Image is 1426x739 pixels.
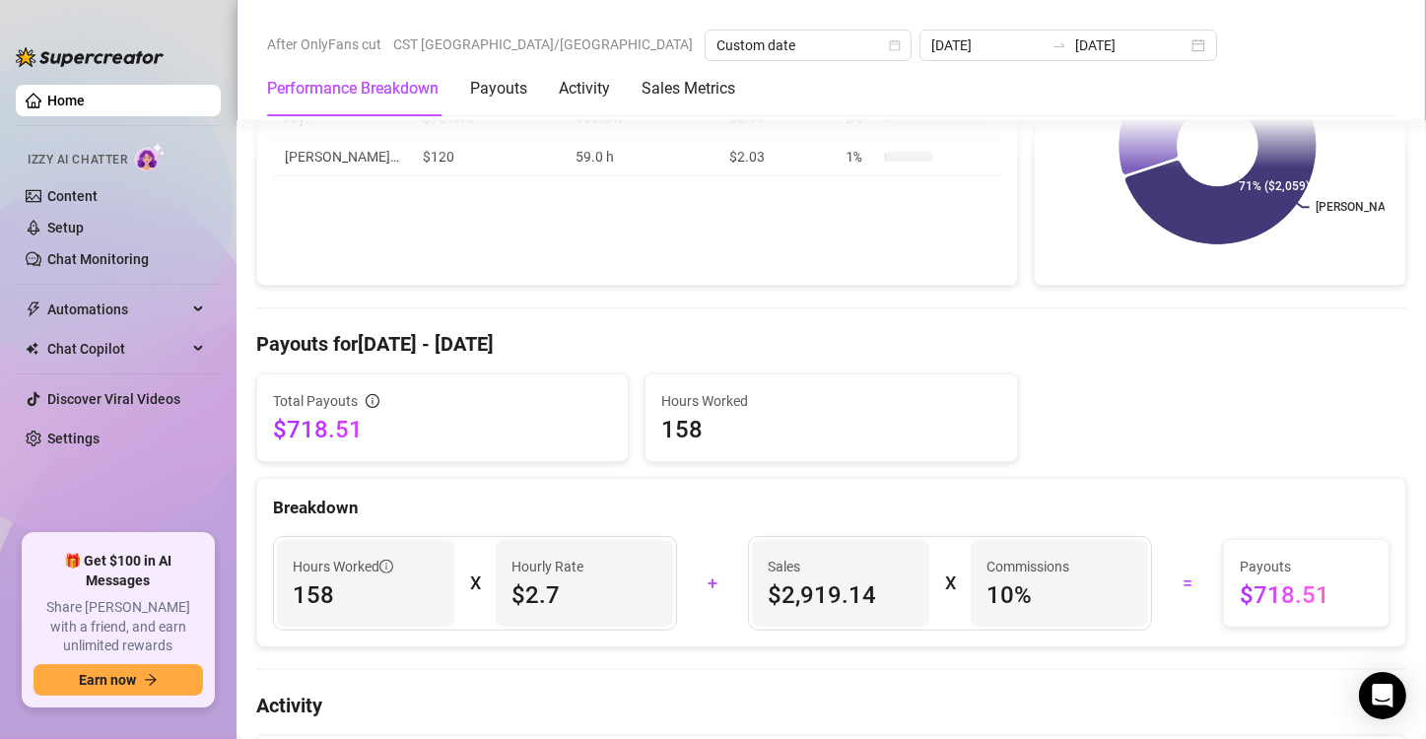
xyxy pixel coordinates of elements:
span: Sales [768,556,914,577]
h4: Payouts for [DATE] - [DATE] [256,330,1406,358]
div: X [470,568,480,599]
a: Settings [47,431,100,446]
span: arrow-right [144,673,158,687]
img: Chat Copilot [26,342,38,356]
div: Open Intercom Messenger [1359,672,1406,719]
div: X [945,568,955,599]
td: [PERSON_NAME]… [273,138,411,176]
a: Home [47,93,85,108]
div: Payouts [470,77,527,101]
span: thunderbolt [26,302,41,317]
input: Start date [931,34,1044,56]
h4: Activity [256,692,1406,719]
article: Hourly Rate [511,556,583,577]
button: Earn nowarrow-right [34,664,203,696]
span: Hours Worked [661,390,1000,412]
span: 158 [661,414,1000,445]
span: Earn now [79,672,136,688]
span: calendar [889,39,901,51]
span: $718.51 [273,414,612,445]
span: Share [PERSON_NAME] with a friend, and earn unlimited rewards [34,598,203,656]
span: 10 % [986,579,1132,611]
div: = [1164,568,1211,599]
div: Breakdown [273,495,1390,521]
a: Setup [47,220,84,235]
td: $120 [411,138,564,176]
a: Content [47,188,98,204]
a: Discover Viral Videos [47,391,180,407]
span: Izzy AI Chatter [28,151,127,169]
span: 🎁 Get $100 in AI Messages [34,552,203,590]
span: 158 [293,579,439,611]
span: info-circle [379,560,393,573]
span: swap-right [1052,37,1067,53]
span: After OnlyFans cut [267,30,381,59]
span: $2.7 [511,579,657,611]
span: CST [GEOGRAPHIC_DATA]/[GEOGRAPHIC_DATA] [393,30,693,59]
span: Chat Copilot [47,333,187,365]
span: Payouts [1240,556,1373,577]
span: info-circle [366,394,379,408]
span: $718.51 [1240,579,1373,611]
span: to [1052,37,1067,53]
div: + [689,568,736,599]
td: 59.0 h [564,138,717,176]
span: $2,919.14 [768,579,914,611]
a: Chat Monitoring [47,251,149,267]
img: AI Chatter [135,143,166,171]
td: $2.03 [717,138,834,176]
div: Sales Metrics [642,77,735,101]
span: Total Payouts [273,390,358,412]
div: Performance Breakdown [267,77,439,101]
div: Activity [559,77,610,101]
span: 1 % [846,146,877,168]
img: logo-BBDzfeDw.svg [16,47,164,67]
span: Custom date [716,31,900,60]
span: Hours Worked [293,556,393,577]
span: Automations [47,294,187,325]
article: Commissions [986,556,1069,577]
text: [PERSON_NAME]... [1316,201,1415,215]
input: End date [1075,34,1188,56]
